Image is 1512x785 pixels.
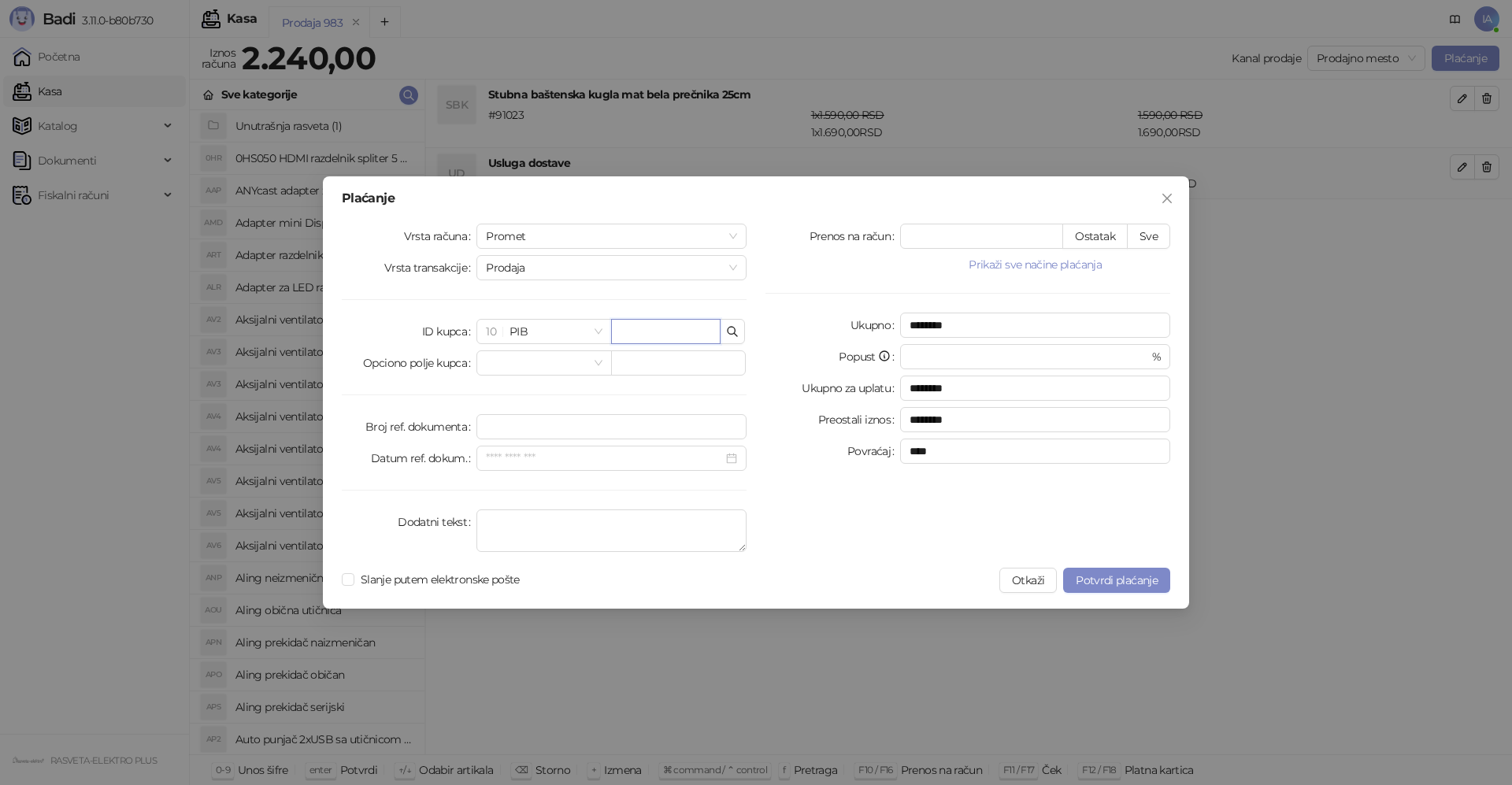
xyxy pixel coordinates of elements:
[802,376,900,401] label: Ukupno za uplatu
[1076,573,1158,587] span: Potvrdi plaćanje
[363,350,476,376] label: Opciono polje kupca
[404,224,477,249] label: Vrsta računa
[1161,192,1173,205] span: close
[900,255,1170,274] button: Prikaži sve načine plaćanja
[850,313,901,338] label: Ukupno
[847,439,900,464] label: Povraćaj
[354,571,526,588] span: Slanje putem elektronske pošte
[1154,186,1180,211] button: Close
[371,446,477,471] label: Datum ref. dokum.
[476,509,747,552] textarea: Dodatni tekst
[486,324,496,339] span: 10
[810,224,901,249] label: Prenos na račun
[818,407,901,432] label: Preostali iznos
[1154,192,1180,205] span: Zatvori
[1127,224,1170,249] button: Sve
[365,414,476,439] label: Broj ref. dokumenta
[398,509,476,535] label: Dodatni tekst
[476,414,747,439] input: Broj ref. dokumenta
[342,192,1170,205] div: Plaćanje
[422,319,476,344] label: ID kupca
[486,450,723,467] input: Datum ref. dokum.
[1063,568,1170,593] button: Potvrdi plaćanje
[384,255,477,280] label: Vrsta transakcije
[999,568,1057,593] button: Otkaži
[486,256,737,280] span: Prodaja
[486,320,602,343] span: PIB
[839,344,900,369] label: Popust
[486,224,737,248] span: Promet
[910,345,1148,368] input: Popust
[1062,224,1128,249] button: Ostatak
